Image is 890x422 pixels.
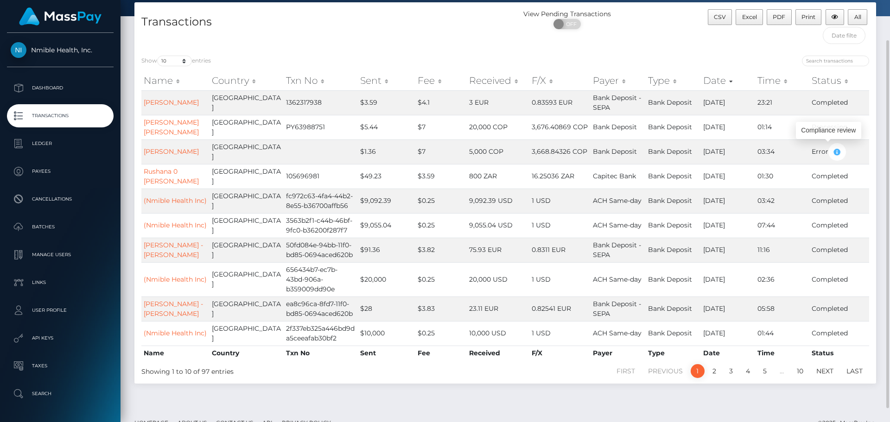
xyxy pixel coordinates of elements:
span: Print [801,13,815,20]
td: 0.82541 EUR [529,296,591,321]
a: Batches [7,215,114,239]
img: Nmible Health, Inc. [11,42,26,58]
td: $3.82 [415,238,467,262]
a: Last [841,364,868,378]
td: [DATE] [701,213,755,238]
a: [PERSON_NAME] - [PERSON_NAME] [144,241,203,259]
a: Ledger [7,132,114,155]
span: CSV [714,13,726,20]
span: ACH Same-day [593,329,642,337]
a: Payees [7,160,114,183]
td: Completed [809,189,869,213]
th: Sent: activate to sort column ascending [358,71,415,90]
input: Date filter [823,27,866,44]
td: [DATE] [701,139,755,164]
a: (Nmible Health Inc) [144,221,207,229]
a: Rushana 0 [PERSON_NAME] [144,167,199,185]
a: Next [811,364,839,378]
button: CSV [708,9,732,25]
td: [GEOGRAPHIC_DATA] [210,238,284,262]
td: 656434b7-ec7b-43bd-906a-b359009dd90e [284,262,358,296]
td: [DATE] [701,115,755,139]
td: 3,668.84326 COP [529,139,591,164]
p: API Keys [11,331,110,345]
th: Received: activate to sort column ascending [467,71,529,90]
td: $0.25 [415,213,467,238]
th: Payer: activate to sort column ascending [591,71,646,90]
td: Completed [809,238,869,262]
th: Type [646,346,701,360]
td: [GEOGRAPHIC_DATA] [210,164,284,189]
td: [GEOGRAPHIC_DATA] [210,90,284,115]
a: 3 [724,364,738,378]
td: 23.11 EUR [467,296,529,321]
td: Bank Deposit [646,262,701,296]
p: Manage Users [11,248,110,262]
td: Bank Deposit [646,90,701,115]
button: Excel [736,9,763,25]
a: Cancellations [7,188,114,211]
td: Bank Deposit [646,115,701,139]
span: Excel [742,13,757,20]
td: $7 [415,139,467,164]
th: Fee: activate to sort column ascending [415,71,467,90]
td: Completed [809,321,869,346]
td: 01:44 [755,321,809,346]
td: Bank Deposit [646,213,701,238]
th: Time [755,346,809,360]
td: 9,055.04 USD [467,213,529,238]
td: ea8c96ca-8fd7-11f0-bd85-0694aced620b [284,296,358,321]
td: 3563b2f1-c44b-46bf-9fc0-b36200f287f7 [284,213,358,238]
span: Capitec Bank [593,172,636,180]
td: [GEOGRAPHIC_DATA] [210,139,284,164]
td: 05:58 [755,296,809,321]
span: Bank Deposit [593,147,637,156]
td: 01:14 [755,115,809,139]
a: 2 [707,364,721,378]
a: 4 [741,364,755,378]
th: Time: activate to sort column ascending [755,71,809,90]
p: Search [11,387,110,401]
td: 1 USD [529,262,591,296]
h4: Transactions [141,14,498,30]
td: [GEOGRAPHIC_DATA] [210,213,284,238]
td: 02:36 [755,262,809,296]
td: 800 ZAR [467,164,529,189]
th: Date: activate to sort column ascending [701,71,755,90]
span: PDF [773,13,785,20]
td: 20,000 USD [467,262,529,296]
a: 10 [792,364,808,378]
span: ACH Same-day [593,275,642,283]
td: $0.25 [415,262,467,296]
td: Completed [809,164,869,189]
td: 1362317938 [284,90,358,115]
th: Date [701,346,755,360]
td: Completed [809,90,869,115]
p: Payees [11,164,110,178]
input: Search transactions [802,56,869,66]
td: PY63988751 [284,115,358,139]
td: [DATE] [701,90,755,115]
button: All [848,9,867,25]
td: Bank Deposit [646,139,701,164]
a: (Nmible Health Inc) [144,329,207,337]
button: Print [795,9,822,25]
th: Country [210,346,284,360]
td: 3,676.40869 COP [529,115,591,139]
a: [PERSON_NAME] [144,98,199,107]
a: Manage Users [7,243,114,266]
span: Bank Deposit - SEPA [593,94,641,112]
td: Completed [809,213,869,238]
td: 23:21 [755,90,809,115]
p: Ledger [11,137,110,151]
td: Bank Deposit [646,238,701,262]
td: Bank Deposit [646,321,701,346]
p: Batches [11,220,110,234]
td: Completed [809,296,869,321]
td: [DATE] [701,164,755,189]
td: 1 USD [529,213,591,238]
a: 1 [691,364,705,378]
td: 105696981 [284,164,358,189]
td: Bank Deposit [646,164,701,189]
td: 3 EUR [467,90,529,115]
